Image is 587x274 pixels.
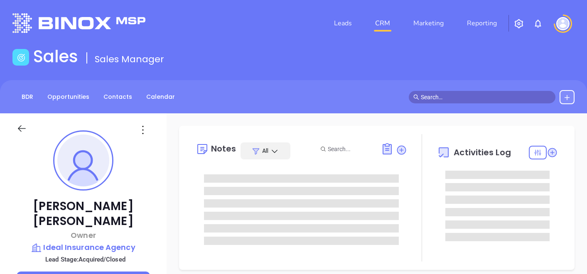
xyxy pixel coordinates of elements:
span: search [413,94,419,100]
a: BDR [17,90,38,104]
a: CRM [372,15,393,32]
img: user [556,17,570,30]
a: Marketing [410,15,447,32]
p: [PERSON_NAME] [PERSON_NAME] [17,199,150,229]
img: iconNotification [533,19,543,29]
img: iconSetting [514,19,524,29]
span: All [262,147,268,155]
a: Opportunities [42,90,94,104]
span: Sales Manager [95,53,164,66]
a: Leads [331,15,355,32]
a: Reporting [464,15,500,32]
p: Owner [17,230,150,241]
div: Notes [211,144,236,153]
p: Lead Stage: Acquired/Closed [21,254,150,265]
h1: Sales [33,46,78,66]
span: Activities Log [454,148,511,157]
a: Ideal Insurance Agency [17,242,150,253]
img: profile-user [57,135,109,186]
input: Search… [421,93,551,102]
a: Contacts [98,90,137,104]
img: logo [12,13,145,33]
a: Calendar [141,90,180,104]
input: Search... [328,144,372,154]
